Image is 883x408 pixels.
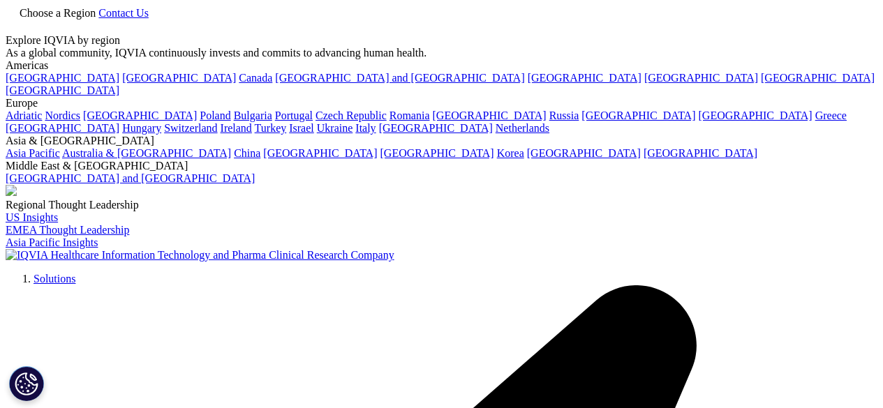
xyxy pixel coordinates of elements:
[6,84,119,96] a: [GEOGRAPHIC_DATA]
[6,236,98,248] a: Asia Pacific Insights
[164,122,217,134] a: Switzerland
[6,172,255,184] a: [GEOGRAPHIC_DATA] and [GEOGRAPHIC_DATA]
[527,147,641,159] a: [GEOGRAPHIC_DATA]
[6,122,119,134] a: [GEOGRAPHIC_DATA]
[239,72,272,84] a: Canada
[355,122,376,134] a: Italy
[122,72,236,84] a: [GEOGRAPHIC_DATA]
[34,273,75,285] a: Solutions
[98,7,149,19] a: Contact Us
[6,47,877,59] div: As a global community, IQVIA continuously invests and commits to advancing human health.
[221,122,252,134] a: Ireland
[6,211,58,223] a: US Insights
[528,72,641,84] a: [GEOGRAPHIC_DATA]
[699,109,812,121] a: [GEOGRAPHIC_DATA]
[20,7,96,19] span: Choose a Region
[9,366,44,401] button: Cookies Settings
[275,109,313,121] a: Portugal
[45,109,80,121] a: Nordics
[6,34,877,47] div: Explore IQVIA by region
[6,59,877,72] div: Americas
[6,97,877,109] div: Europe
[644,147,757,159] a: [GEOGRAPHIC_DATA]
[275,72,524,84] a: [GEOGRAPHIC_DATA] and [GEOGRAPHIC_DATA]
[549,109,579,121] a: Russia
[380,147,494,159] a: [GEOGRAPHIC_DATA]
[581,109,695,121] a: [GEOGRAPHIC_DATA]
[761,72,875,84] a: [GEOGRAPHIC_DATA]
[6,160,877,172] div: Middle East & [GEOGRAPHIC_DATA]
[234,147,260,159] a: China
[6,249,394,262] img: IQVIA Healthcare Information Technology and Pharma Clinical Research Company
[6,72,119,84] a: [GEOGRAPHIC_DATA]
[6,185,17,196] img: 2093_analyzing-data-using-big-screen-display-and-laptop.png
[379,122,493,134] a: [GEOGRAPHIC_DATA]
[496,122,549,134] a: Netherlands
[644,72,758,84] a: [GEOGRAPHIC_DATA]
[317,122,353,134] a: Ukraine
[497,147,524,159] a: Korea
[255,122,287,134] a: Turkey
[433,109,547,121] a: [GEOGRAPHIC_DATA]
[62,147,231,159] a: Australia & [GEOGRAPHIC_DATA]
[6,109,42,121] a: Adriatic
[6,224,129,236] a: EMEA Thought Leadership
[200,109,230,121] a: Poland
[6,199,877,211] div: Regional Thought Leadership
[122,122,161,134] a: Hungary
[289,122,314,134] a: Israel
[815,109,847,121] a: Greece
[83,109,197,121] a: [GEOGRAPHIC_DATA]
[234,109,272,121] a: Bulgaria
[316,109,387,121] a: Czech Republic
[389,109,430,121] a: Romania
[263,147,377,159] a: [GEOGRAPHIC_DATA]
[6,147,60,159] a: Asia Pacific
[6,135,877,147] div: Asia & [GEOGRAPHIC_DATA]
